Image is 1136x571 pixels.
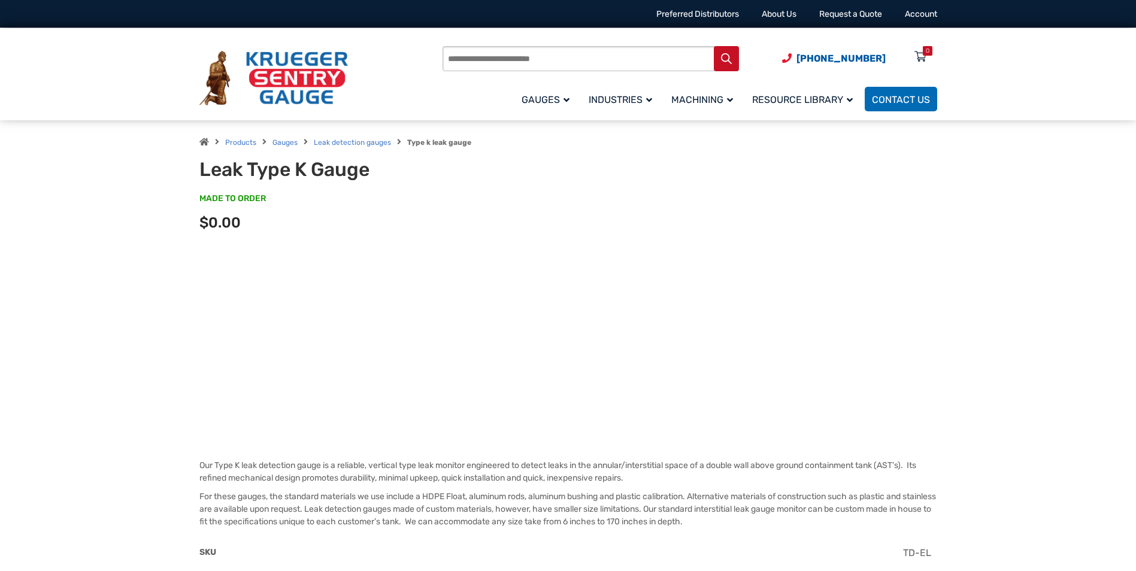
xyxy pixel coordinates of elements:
span: Gauges [522,94,569,105]
a: Resource Library [745,85,865,113]
a: Request a Quote [819,9,882,19]
span: Industries [589,94,652,105]
a: Preferred Distributors [656,9,739,19]
a: About Us [762,9,796,19]
span: TD-EL [903,547,931,558]
p: For these gauges, the standard materials we use include a HDPE Float, aluminum rods, aluminum bus... [199,490,937,528]
img: Krueger Sentry Gauge [199,51,348,106]
a: Contact Us [865,87,937,111]
a: Leak detection gauges [314,138,391,147]
a: Gauges [272,138,298,147]
a: Phone Number (920) 434-8860 [782,51,886,66]
span: Resource Library [752,94,853,105]
a: Account [905,9,937,19]
p: Our Type K leak detection gauge is a reliable, vertical type leak monitor engineered to detect le... [199,459,937,484]
span: $0.00 [199,214,241,231]
a: Products [225,138,256,147]
a: Industries [581,85,664,113]
span: Machining [671,94,733,105]
span: MADE TO ORDER [199,193,266,205]
a: Machining [664,85,745,113]
a: Gauges [514,85,581,113]
h1: Leak Type K Gauge [199,158,495,181]
strong: Type k leak gauge [407,138,471,147]
span: SKU [199,547,216,557]
div: 0 [926,46,929,56]
span: [PHONE_NUMBER] [796,53,886,64]
span: Contact Us [872,94,930,105]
